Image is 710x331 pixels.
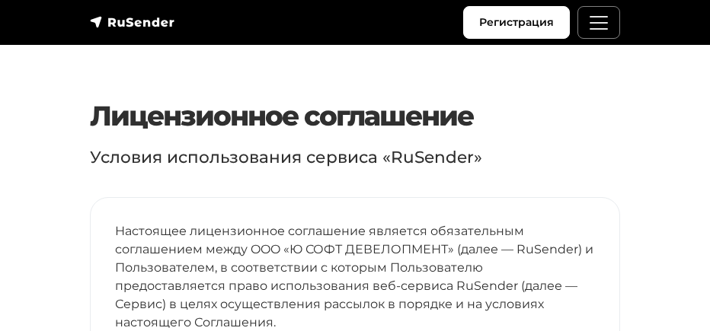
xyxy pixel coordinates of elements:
[90,14,175,30] img: RuSender
[463,6,570,39] a: Регистрация
[90,100,620,132] h1: Лицензионное соглашение
[577,6,620,39] button: Меню
[90,145,620,169] p: Условия использования сервиса «RuSender»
